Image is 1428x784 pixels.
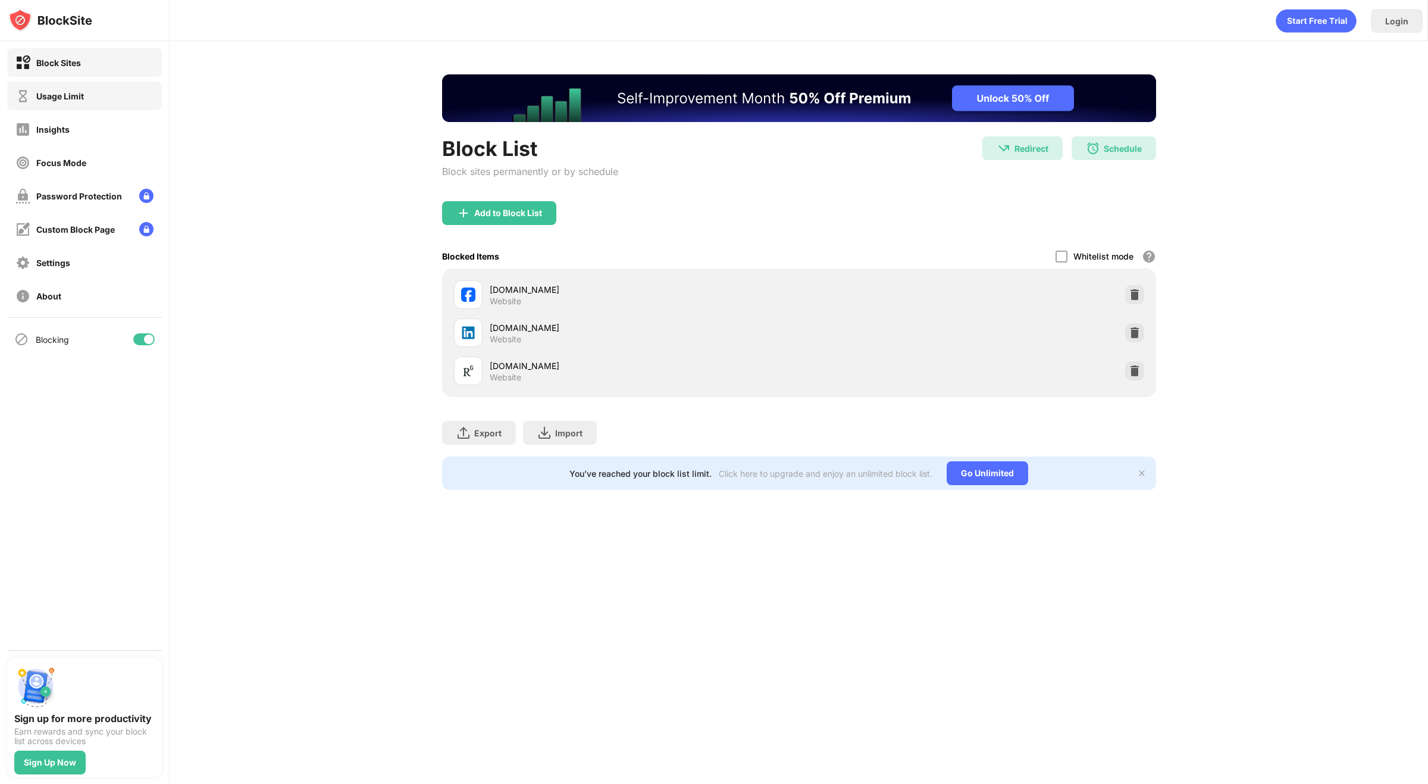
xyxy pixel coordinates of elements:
[1276,9,1357,33] div: animation
[36,91,84,101] div: Usage Limit
[719,468,932,479] div: Click here to upgrade and enjoy an unlimited block list.
[1073,251,1133,261] div: Whitelist mode
[442,74,1156,122] iframe: Banner
[1385,16,1408,26] div: Login
[442,136,618,161] div: Block List
[15,155,30,170] img: focus-off.svg
[442,165,618,177] div: Block sites permanently or by schedule
[555,428,583,438] div: Import
[15,55,30,70] img: block-on.svg
[15,255,30,270] img: settings-off.svg
[490,321,799,334] div: [DOMAIN_NAME]
[36,124,70,135] div: Insights
[36,258,70,268] div: Settings
[14,665,57,708] img: push-signup.svg
[36,58,81,68] div: Block Sites
[36,224,115,235] div: Custom Block Page
[474,208,542,218] div: Add to Block List
[1104,143,1142,154] div: Schedule
[36,158,86,168] div: Focus Mode
[36,291,61,301] div: About
[8,8,92,32] img: logo-blocksite.svg
[490,372,521,383] div: Website
[569,468,712,479] div: You’ve reached your block list limit.
[15,89,30,104] img: time-usage-off.svg
[461,364,475,378] img: favicons
[1014,143,1048,154] div: Redirect
[15,289,30,304] img: about-off.svg
[36,191,122,201] div: Password Protection
[15,189,30,204] img: password-protection-off.svg
[15,122,30,137] img: insights-off.svg
[15,222,30,237] img: customize-block-page-off.svg
[14,332,29,346] img: blocking-icon.svg
[14,727,155,746] div: Earn rewards and sync your block list across devices
[1137,468,1147,478] img: x-button.svg
[490,334,521,345] div: Website
[14,713,155,724] div: Sign up for more productivity
[490,360,799,372] div: [DOMAIN_NAME]
[947,461,1028,485] div: Go Unlimited
[139,189,154,203] img: lock-menu.svg
[461,326,475,340] img: favicons
[24,758,76,767] div: Sign Up Now
[461,288,475,302] img: favicons
[490,283,799,296] div: [DOMAIN_NAME]
[139,222,154,236] img: lock-menu.svg
[474,428,502,438] div: Export
[36,335,69,345] div: Blocking
[490,296,521,307] div: Website
[442,251,499,261] div: Blocked Items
